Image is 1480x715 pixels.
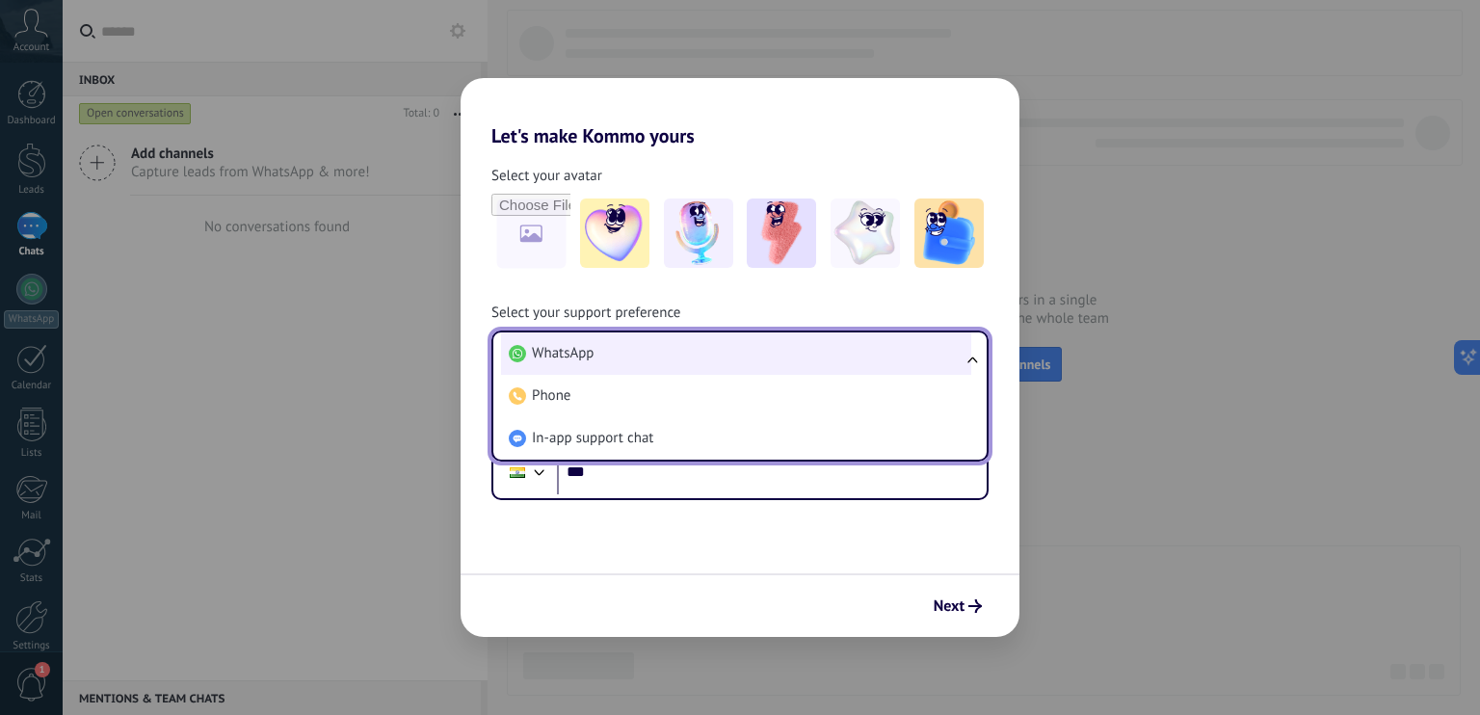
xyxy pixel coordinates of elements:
[491,304,680,323] span: Select your support preference
[580,199,649,268] img: -1.jpeg
[831,199,900,268] img: -4.jpeg
[747,199,816,268] img: -3.jpeg
[461,78,1019,147] h2: Let's make Kommo yours
[934,599,965,613] span: Next
[532,429,653,448] span: In-app support chat
[499,452,536,492] div: India: + 91
[532,386,570,406] span: Phone
[491,167,602,186] span: Select your avatar
[914,199,984,268] img: -5.jpeg
[664,199,733,268] img: -2.jpeg
[925,590,991,622] button: Next
[532,344,594,363] span: WhatsApp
